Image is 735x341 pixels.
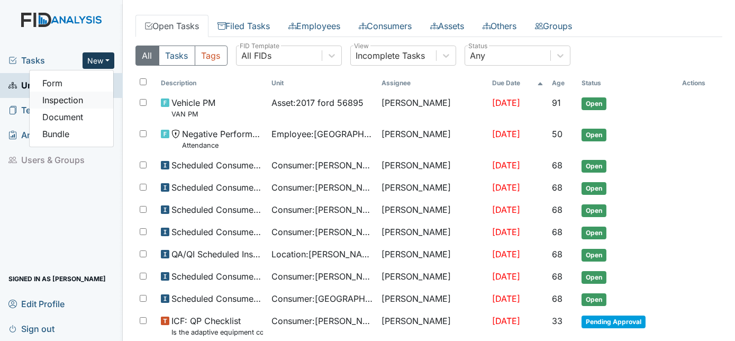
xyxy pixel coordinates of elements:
td: [PERSON_NAME] [377,288,488,310]
td: [PERSON_NAME] [377,244,488,266]
span: 68 [552,293,562,304]
a: Filed Tasks [208,15,279,37]
button: All [135,46,159,66]
span: [DATE] [492,160,520,170]
a: Form [30,75,113,92]
th: Toggle SortBy [488,74,548,92]
th: Toggle SortBy [267,74,378,92]
a: Tasks [8,54,83,67]
div: All FIDs [242,49,272,62]
span: [DATE] [492,249,520,259]
span: Scheduled Consumer Chart Review [171,292,263,305]
span: Scheduled Consumer Chart Review [171,270,263,283]
span: Open [582,249,606,262]
td: [PERSON_NAME] [377,123,488,155]
span: Units [8,77,43,94]
span: Open [582,182,606,195]
button: New [83,52,114,69]
span: 33 [552,316,562,326]
td: [PERSON_NAME] [377,221,488,244]
a: Inspection [30,92,113,109]
span: Open [582,129,606,141]
span: [DATE] [492,227,520,237]
span: ICF: QP Checklist Is the adaptive equipment consent current? (document the date in the comment se... [171,315,263,337]
a: Groups [526,15,582,37]
span: Scheduled Consumer Chart Review [171,226,263,238]
span: Location : [PERSON_NAME] Loop [271,248,374,261]
span: 91 [552,97,561,108]
span: Templates [8,102,62,119]
span: [DATE] [492,182,520,193]
div: Any [470,49,486,62]
span: QA/QI Scheduled Inspection [171,248,263,261]
span: 68 [552,182,562,193]
div: Incomplete Tasks [356,49,425,62]
span: [DATE] [492,316,520,326]
span: Sign out [8,320,55,337]
td: [PERSON_NAME] [377,155,488,177]
span: Open [582,227,606,239]
span: Analysis [8,127,56,143]
span: [DATE] [492,293,520,304]
span: [DATE] [492,129,520,139]
span: Open [582,204,606,217]
span: Open [582,271,606,284]
span: Consumer : [PERSON_NAME], Shekeyra [271,181,374,194]
span: Consumer : [PERSON_NAME] [271,226,374,238]
span: 68 [552,249,562,259]
th: Actions [678,74,722,92]
button: Tags [195,46,228,66]
th: Toggle SortBy [548,74,577,92]
th: Toggle SortBy [157,74,267,92]
a: Others [474,15,526,37]
span: Asset : 2017 ford 56895 [271,96,364,109]
small: Is the adaptive equipment consent current? (document the date in the comment section) [171,327,263,337]
td: [PERSON_NAME] [377,177,488,199]
span: [DATE] [492,271,520,282]
span: [DATE] [492,97,520,108]
small: VAN PM [171,109,215,119]
span: Consumer : [PERSON_NAME] [271,203,374,216]
span: Scheduled Consumer Chart Review [171,181,263,194]
th: Toggle SortBy [577,74,678,92]
input: Toggle All Rows Selected [140,78,147,85]
a: Assets [421,15,474,37]
td: [PERSON_NAME] [377,92,488,123]
button: Tasks [159,46,195,66]
a: Employees [279,15,350,37]
div: Type filter [135,46,228,66]
span: Negative Performance Review Attendance [182,128,263,150]
a: Consumers [350,15,421,37]
span: Scheduled Consumer Chart Review [171,203,263,216]
th: Assignee [377,74,488,92]
span: 68 [552,271,562,282]
a: Open Tasks [135,15,208,37]
span: Signed in as [PERSON_NAME] [8,271,106,287]
span: Open [582,293,606,306]
span: [DATE] [492,204,520,215]
span: Consumer : [PERSON_NAME] [271,159,374,172]
span: Edit Profile [8,295,65,312]
a: Document [30,109,113,125]
span: Vehicle PM VAN PM [171,96,215,119]
td: [PERSON_NAME] [377,266,488,288]
span: Employee : [GEOGRAPHIC_DATA], [GEOGRAPHIC_DATA] [271,128,374,140]
span: Open [582,97,606,110]
span: 68 [552,227,562,237]
td: [PERSON_NAME] [377,199,488,221]
span: 68 [552,160,562,170]
span: Consumer : [PERSON_NAME] [271,270,374,283]
span: 68 [552,204,562,215]
span: Open [582,160,606,173]
span: Consumer : [GEOGRAPHIC_DATA][PERSON_NAME] [271,292,374,305]
span: Consumer : [PERSON_NAME] [271,315,374,327]
span: Pending Approval [582,316,646,328]
span: 50 [552,129,562,139]
a: Bundle [30,125,113,142]
span: Scheduled Consumer Chart Review [171,159,263,172]
small: Attendance [182,140,263,150]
